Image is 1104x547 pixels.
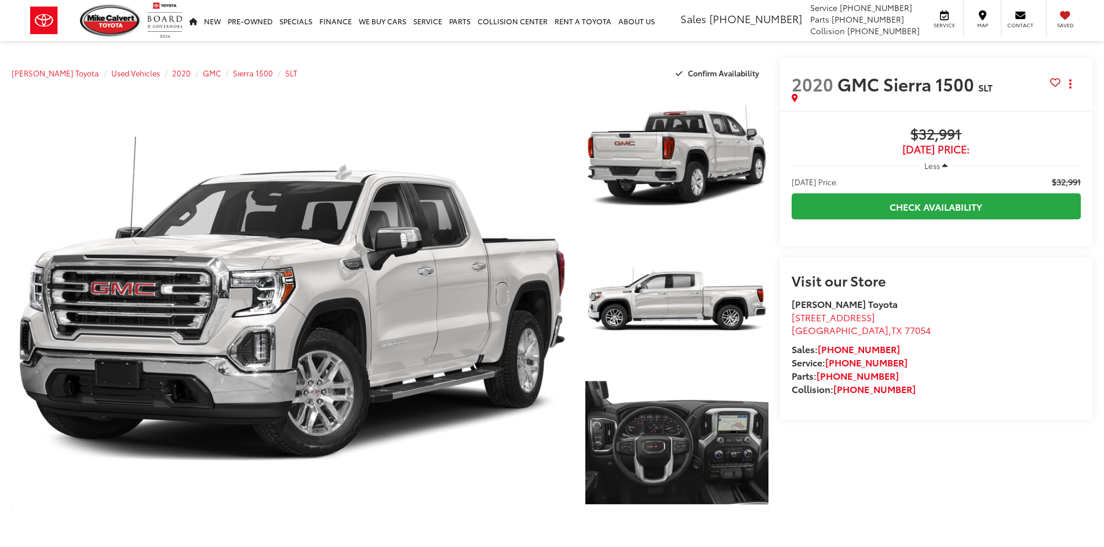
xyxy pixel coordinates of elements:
[172,68,191,78] a: 2020
[1052,21,1078,29] span: Saved
[792,369,899,382] strong: Parts:
[847,25,920,36] span: [PHONE_NUMBER]
[792,297,898,310] strong: [PERSON_NAME] Toyota
[792,310,931,337] a: [STREET_ADDRESS] [GEOGRAPHIC_DATA],TX 77054
[792,176,838,188] span: [DATE] Price:
[6,85,578,513] img: 2020 GMC Sierra 1500 SLT
[837,71,978,96] span: GMC Sierra 1500
[931,21,957,29] span: Service
[583,229,770,369] img: 2020 GMC Sierra 1500 SLT
[585,231,768,368] a: Expand Photo 2
[833,382,916,395] a: [PHONE_NUMBER]
[792,71,833,96] span: 2020
[818,342,900,355] a: [PHONE_NUMBER]
[1061,74,1081,94] button: Actions
[680,11,706,26] span: Sales
[669,63,768,83] button: Confirm Availability
[792,126,1081,144] span: $32,991
[924,160,940,171] span: Less
[80,5,141,36] img: Mike Calvert Toyota
[709,11,802,26] span: [PHONE_NUMBER]
[810,13,829,25] span: Parts
[792,323,888,336] span: [GEOGRAPHIC_DATA]
[978,80,993,94] span: SLT
[792,342,900,355] strong: Sales:
[285,68,297,78] a: SLT
[792,273,1081,288] h2: Visit our Store
[792,355,908,369] strong: Service:
[233,68,273,78] a: Sierra 1500
[585,87,768,225] a: Expand Photo 1
[792,382,916,395] strong: Collision:
[970,21,995,29] span: Map
[792,310,875,324] span: [STREET_ADDRESS]
[825,355,908,369] a: [PHONE_NUMBER]
[792,323,931,336] span: ,
[832,13,904,25] span: [PHONE_NUMBER]
[891,323,902,336] span: TX
[919,155,953,176] button: Less
[792,144,1081,155] span: [DATE] Price:
[810,2,837,13] span: Service
[12,68,99,78] a: [PERSON_NAME] Toyota
[583,86,770,226] img: 2020 GMC Sierra 1500 SLT
[810,25,845,36] span: Collision
[688,68,759,78] span: Confirm Availability
[905,323,931,336] span: 77054
[203,68,221,78] a: GMC
[583,373,770,513] img: 2020 GMC Sierra 1500 SLT
[1069,79,1072,89] span: dropdown dots
[817,369,899,382] a: [PHONE_NUMBER]
[840,2,912,13] span: [PHONE_NUMBER]
[12,87,573,511] a: Expand Photo 0
[1052,176,1081,188] span: $32,991
[1007,21,1033,29] span: Contact
[111,68,160,78] a: Used Vehicles
[792,193,1081,219] a: Check Availability
[585,375,768,512] a: Expand Photo 3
